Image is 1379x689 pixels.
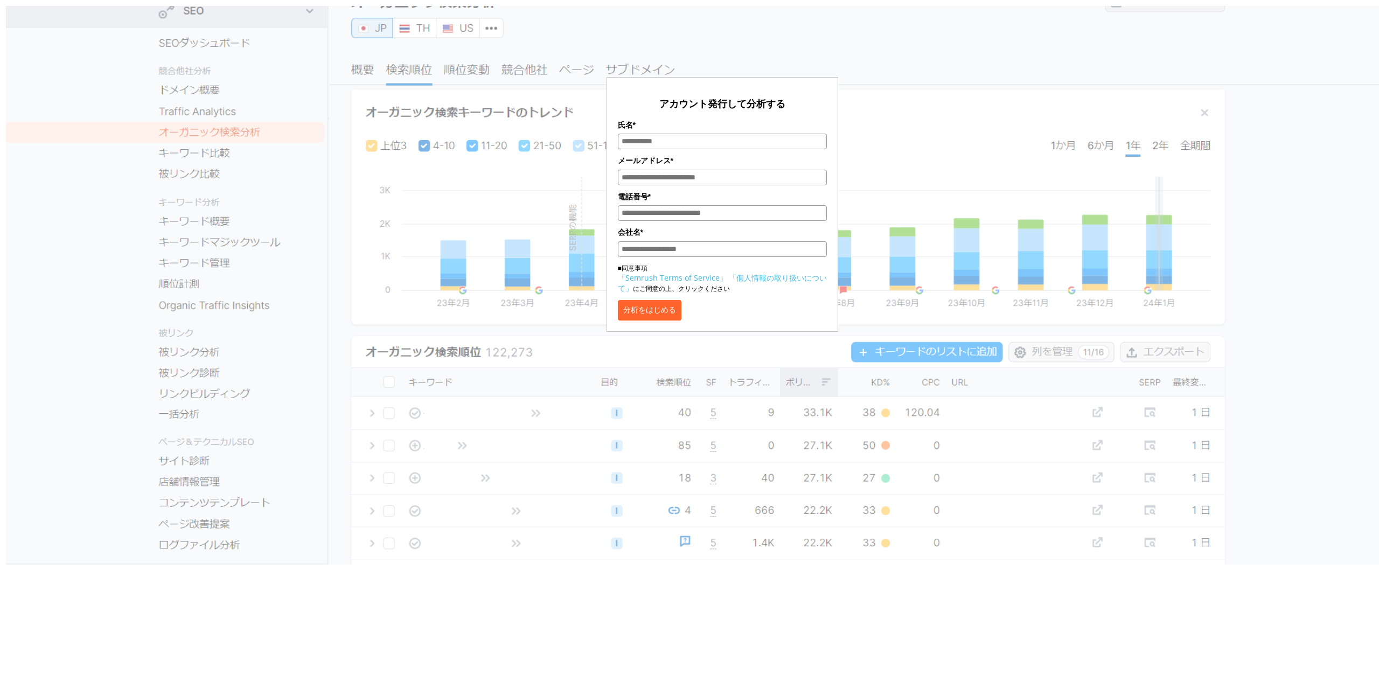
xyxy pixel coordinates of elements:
label: メールアドレス* [618,155,827,166]
label: 電話番号* [618,191,827,203]
a: 「個人情報の取り扱いについて」 [618,273,827,293]
p: ■同意事項 にご同意の上、クリックください [618,263,827,294]
span: アカウント発行して分析する [659,97,785,110]
button: 分析をはじめる [618,300,681,321]
a: 「Semrush Terms of Service」 [618,273,727,283]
